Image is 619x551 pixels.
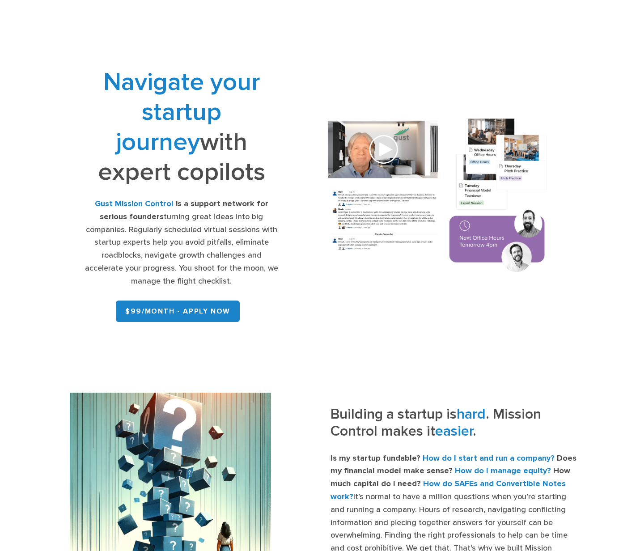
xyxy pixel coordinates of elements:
[331,454,420,463] strong: Is my startup fundable?
[423,454,555,463] strong: How do I start and run a company?
[331,479,566,501] strong: How do SAFEs and Convertible Notes work?
[316,110,559,283] img: Composition of calendar events, a video call presentation, and chat rooms
[95,199,174,208] strong: Gust Mission Control
[100,199,268,221] strong: is a support network for serious founders
[84,198,278,288] div: turning great ideas into big companies. Regularly scheduled virtual sessions with startup experts...
[455,466,551,475] strong: How do I manage equity?
[84,67,278,187] h1: with expert copilots
[103,67,260,157] span: Navigate your startup journey
[116,301,240,322] a: $99/month - APPLY NOW
[457,406,486,423] span: hard
[331,406,581,446] h3: Building a startup is . Mission Control makes it .
[435,423,473,440] span: easier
